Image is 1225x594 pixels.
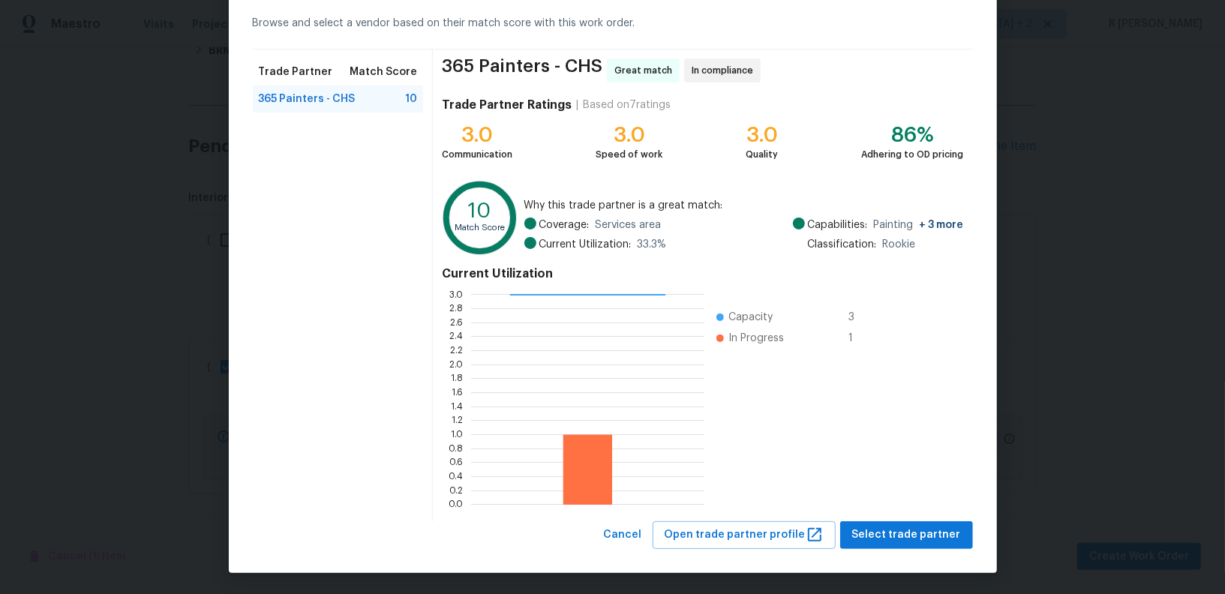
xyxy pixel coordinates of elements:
[442,127,512,142] div: 3.0
[452,374,464,383] text: 1.8
[539,217,590,232] span: Coverage:
[598,521,648,549] button: Cancel
[442,97,572,112] h4: Trade Partner Ratings
[452,430,464,439] text: 1.0
[746,147,778,162] div: Quality
[451,318,464,327] text: 2.6
[539,237,632,252] span: Current Utilization:
[452,416,464,425] text: 1.2
[852,526,961,544] span: Select trade partner
[746,127,778,142] div: 3.0
[442,266,963,281] h4: Current Utilization
[596,147,662,162] div: Speed of work
[614,63,678,78] span: Great match
[883,237,916,252] span: Rookie
[259,91,356,106] span: 365 Painters - CHS
[728,331,784,346] span: In Progress
[920,220,964,230] span: + 3 more
[692,63,759,78] span: In compliance
[350,64,417,79] span: Match Score
[442,147,512,162] div: Communication
[405,91,417,106] span: 10
[665,526,824,544] span: Open trade partner profile
[638,237,667,252] span: 33.3 %
[452,402,464,411] text: 1.4
[450,290,464,299] text: 3.0
[874,217,964,232] span: Painting
[572,97,583,112] div: |
[848,310,872,325] span: 3
[862,127,964,142] div: 86%
[259,64,333,79] span: Trade Partner
[840,521,973,549] button: Select trade partner
[596,217,662,232] span: Services area
[450,486,464,495] text: 0.2
[450,332,464,341] text: 2.4
[808,237,877,252] span: Classification:
[450,360,464,369] text: 2.0
[442,58,602,82] span: 365 Painters - CHS
[452,388,464,397] text: 1.6
[449,500,464,509] text: 0.0
[808,217,868,232] span: Capabilities:
[862,147,964,162] div: Adhering to OD pricing
[449,472,464,481] text: 0.4
[455,223,506,232] text: Match Score
[450,304,464,313] text: 2.8
[450,458,464,467] text: 0.6
[451,346,464,355] text: 2.2
[653,521,836,549] button: Open trade partner profile
[583,97,671,112] div: Based on 7 ratings
[604,526,642,544] span: Cancel
[596,127,662,142] div: 3.0
[848,331,872,346] span: 1
[449,444,464,453] text: 0.8
[728,310,773,325] span: Capacity
[469,201,492,222] text: 10
[524,198,964,213] span: Why this trade partner is a great match:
